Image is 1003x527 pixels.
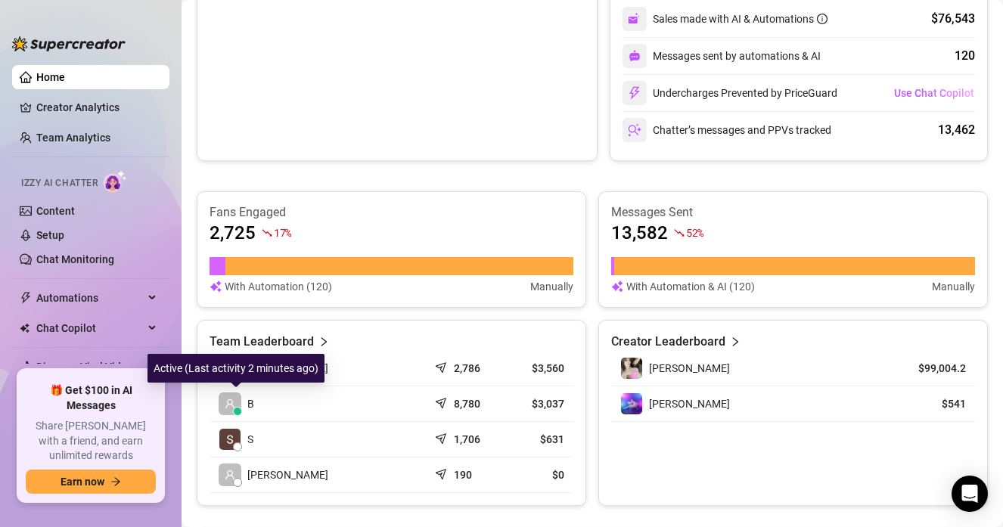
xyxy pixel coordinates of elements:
span: 52 % [686,225,703,240]
span: user [225,470,235,480]
button: Use Chat Copilot [893,81,975,105]
button: Earn nowarrow-right [26,470,156,494]
img: logo-BBDzfeDw.svg [12,36,126,51]
article: 190 [454,467,472,482]
div: 120 [955,47,975,65]
img: svg%3e [628,86,641,100]
article: With Automation & AI (120) [626,278,755,295]
span: Automations [36,286,144,310]
span: Share [PERSON_NAME] with a friend, and earn unlimited rewards [26,419,156,463]
article: 1,706 [454,432,480,447]
article: $3,560 [510,361,564,376]
article: Creator Leaderboard [611,333,725,351]
span: send [435,358,450,374]
article: 13,582 [611,221,668,245]
article: 8,780 [454,396,480,411]
img: S [219,429,241,450]
img: svg%3e [628,123,641,137]
span: S [247,431,253,448]
span: [PERSON_NAME] [247,467,328,483]
a: Chat Monitoring [36,253,114,265]
div: Sales made with AI & Automations [653,11,828,27]
article: $99,004.2 [897,361,966,376]
a: Home [36,71,65,83]
span: Earn now [61,476,104,488]
a: Creator Analytics [36,95,157,119]
a: Content [36,205,75,217]
span: user [225,398,235,409]
img: svg%3e [210,278,222,295]
span: 17 % [274,225,291,240]
div: Chatter’s messages and PPVs tracked [623,118,831,142]
span: fall [674,228,685,238]
article: 2,725 [210,221,256,245]
span: fall [262,228,272,238]
img: Emily [621,393,642,414]
div: Active (Last activity 2 minutes ago) [147,354,324,383]
article: $541 [897,396,966,411]
a: Setup [36,229,64,241]
span: arrow-right [110,476,121,487]
img: svg%3e [629,50,641,62]
span: Use Chat Copilot [894,87,974,99]
span: [PERSON_NAME] [649,398,730,410]
article: $3,037 [510,396,564,411]
span: B [247,395,254,412]
span: thunderbolt [20,292,32,304]
article: $631 [510,432,564,447]
span: right [730,333,741,351]
span: send [435,465,450,480]
span: send [435,429,450,445]
div: 13,462 [938,121,975,139]
article: Manually [530,278,573,295]
img: AI Chatter [104,170,127,192]
span: send [435,394,450,409]
div: $76,543 [931,10,975,28]
img: Chat Copilot [20,323,29,333]
a: Discover Viral Videos [36,361,138,373]
article: Messages Sent [611,204,975,221]
span: [PERSON_NAME] [649,362,730,374]
article: With Automation (120) [225,278,332,295]
img: svg%3e [628,12,641,26]
span: Izzy AI Chatter [21,176,98,191]
a: Team Analytics [36,132,110,144]
article: 2,786 [454,361,480,376]
span: 🎁 Get $100 in AI Messages [26,383,156,413]
img: Emily [621,358,642,379]
article: Fans Engaged [210,204,573,221]
article: Team Leaderboard [210,333,314,351]
article: Manually [932,278,975,295]
div: Undercharges Prevented by PriceGuard [623,81,837,105]
span: Chat Copilot [36,316,144,340]
article: $0 [510,467,564,482]
span: info-circle [817,14,828,24]
span: right [318,333,329,351]
div: Messages sent by automations & AI [623,44,821,68]
div: Open Intercom Messenger [952,476,988,512]
img: svg%3e [611,278,623,295]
